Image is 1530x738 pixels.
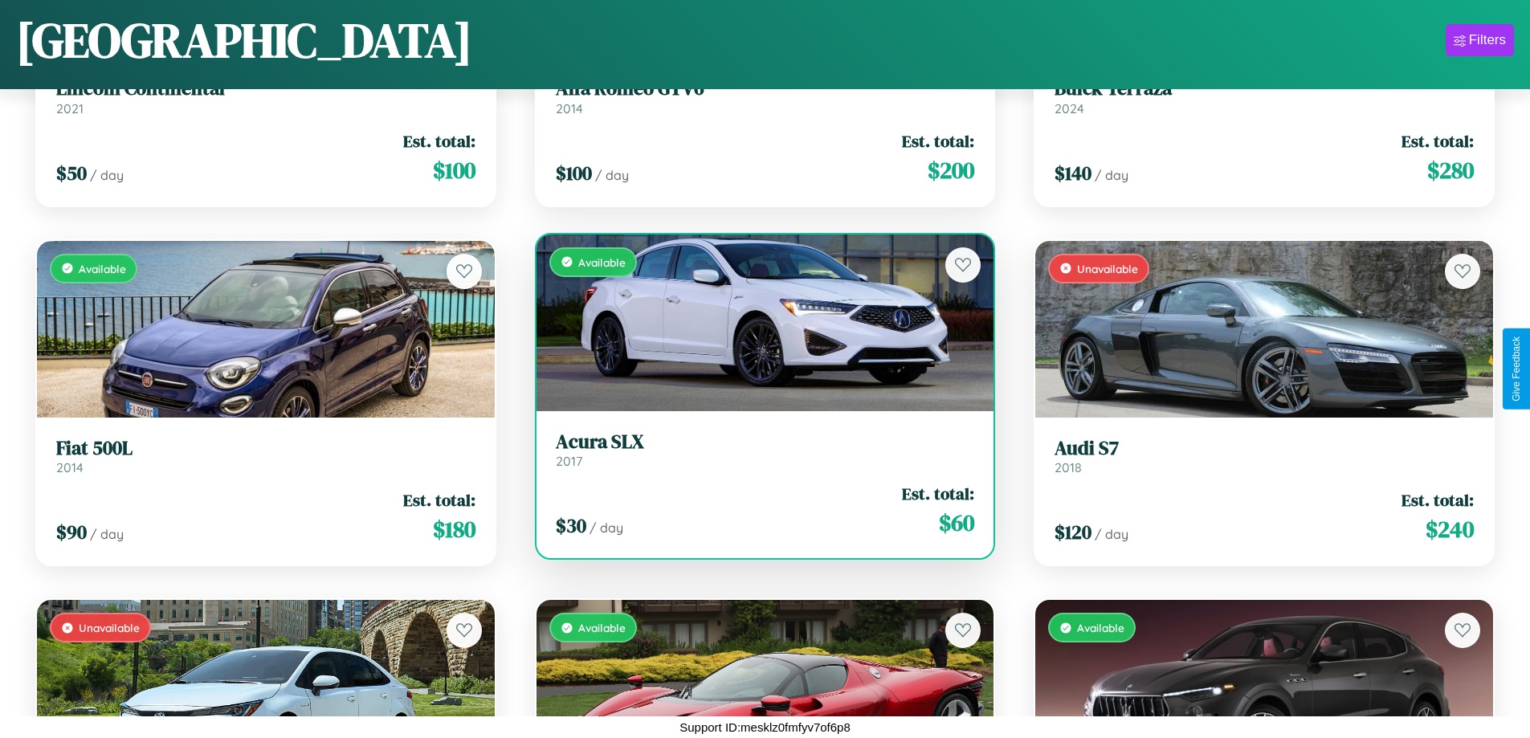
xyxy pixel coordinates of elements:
span: $ 30 [556,512,586,539]
span: $ 240 [1426,513,1474,545]
span: Available [79,262,126,275]
span: / day [90,526,124,542]
div: Give Feedback [1511,336,1522,402]
span: $ 200 [928,154,974,186]
a: Alfa Romeo GTV62014 [556,77,975,116]
h3: Alfa Romeo GTV6 [556,77,975,100]
span: $ 90 [56,519,87,545]
span: 2018 [1055,459,1082,475]
h3: Fiat 500L [56,437,475,460]
span: / day [590,520,623,536]
h3: Buick Terraza [1055,77,1474,100]
h3: Acura SLX [556,430,975,454]
span: $ 50 [56,160,87,186]
div: Filters [1469,32,1506,48]
span: $ 100 [556,160,592,186]
h1: [GEOGRAPHIC_DATA] [16,7,472,73]
span: Est. total: [902,129,974,153]
span: Unavailable [79,621,140,634]
a: Lincoln Continental2021 [56,77,475,116]
span: $ 100 [433,154,475,186]
span: Unavailable [1077,262,1138,275]
a: Buick Terraza2024 [1055,77,1474,116]
span: Est. total: [902,482,974,505]
a: Acura SLX2017 [556,430,975,470]
span: 2024 [1055,100,1084,116]
span: / day [1095,167,1128,183]
span: Est. total: [1401,488,1474,512]
span: $ 180 [433,513,475,545]
h3: Audi S7 [1055,437,1474,460]
span: $ 60 [939,507,974,539]
span: Available [578,255,626,269]
button: Filters [1446,24,1514,56]
span: 2021 [56,100,84,116]
span: $ 280 [1427,154,1474,186]
span: $ 120 [1055,519,1091,545]
h3: Lincoln Continental [56,77,475,100]
p: Support ID: mesklz0fmfyv7of6p8 [679,716,851,738]
span: $ 140 [1055,160,1091,186]
a: Fiat 500L2014 [56,437,475,476]
span: / day [1095,526,1128,542]
span: 2014 [56,459,84,475]
span: Est. total: [403,488,475,512]
span: / day [595,167,629,183]
span: 2017 [556,453,582,469]
span: Available [578,621,626,634]
span: / day [90,167,124,183]
span: Available [1077,621,1124,634]
span: Est. total: [403,129,475,153]
a: Audi S72018 [1055,437,1474,476]
span: 2014 [556,100,583,116]
span: Est. total: [1401,129,1474,153]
